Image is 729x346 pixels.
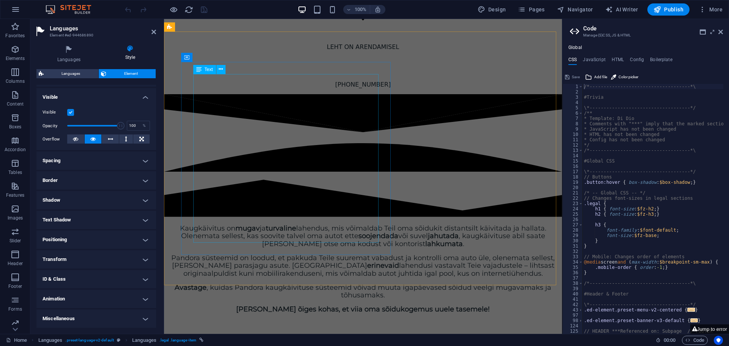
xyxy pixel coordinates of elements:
button: Languages [36,69,98,78]
div: 97 [563,313,583,318]
div: 1 [563,84,583,89]
div: 41 [563,297,583,302]
span: More [699,6,723,13]
div: % [139,121,150,130]
div: 10 [563,132,583,137]
p: Accordion [5,147,26,153]
h3: Manage (S)CSS, JS & HTML [583,32,708,39]
div: 27 [563,222,583,228]
p: Boxes [9,124,22,130]
div: 42 [563,302,583,307]
span: ... [690,318,698,322]
h6: Session time [656,336,676,345]
div: Design (Ctrl+Alt+Y) [475,3,509,16]
div: 21 [563,190,583,196]
label: Visible [43,108,67,117]
h4: CSS [568,57,577,65]
button: Usercentrics [714,336,723,345]
span: Color picker [619,73,638,82]
h3: Element #ed-944686890 [50,32,141,39]
div: 2 [563,89,583,95]
div: 14 [563,153,583,158]
p: Images [8,215,23,221]
h4: Config [630,57,644,65]
i: This element is linked [199,338,204,342]
span: Publish [653,6,683,13]
button: reload [184,5,193,14]
nav: breadcrumb [38,336,204,345]
div: 7 [563,116,583,121]
div: 30 [563,238,583,243]
label: Overflow [43,135,67,144]
div: 31 [563,243,583,249]
div: 34 [563,259,583,265]
i: This element is a customizable preset [117,338,120,342]
div: 4 [563,100,583,105]
label: Opacity [43,124,67,128]
h4: Spacing [36,152,156,170]
a: Click to cancel selection. Double-click to open Pages [6,336,27,345]
h2: Code [583,25,723,32]
button: Click here to leave preview mode and continue editing [169,5,178,14]
div: 98 [563,318,583,323]
div: 3 [563,95,583,100]
span: AI Writer [605,6,638,13]
div: 38 [563,281,583,286]
span: Pages [518,6,544,13]
div: 40 [563,291,583,297]
p: Header [8,261,23,267]
p: Columns [6,78,25,84]
div: 23 [563,201,583,206]
button: Publish [647,3,690,16]
i: On resize automatically adjust zoom level to fit chosen device. [374,6,381,13]
span: Design [478,6,506,13]
h4: Boilerplate [650,57,672,65]
div: 26 [563,217,583,222]
span: Navigator [557,6,593,13]
h4: Miscellaneous [36,310,156,328]
div: 19 [563,180,583,185]
div: 12 [563,142,583,148]
div: 124 [563,323,583,329]
span: Click to select. Double-click to edit [38,336,63,345]
div: 32 [563,249,583,254]
div: 5 [563,105,583,111]
div: 125 [563,329,583,334]
h4: Text Shadow [36,211,156,229]
span: 00 00 [664,336,675,345]
h4: Border [36,171,156,190]
h4: Languages [36,45,104,63]
h4: HTML [612,57,624,65]
span: Languages [132,336,156,345]
h4: Positioning [36,231,156,249]
div: 43 [563,307,583,313]
div: 37 [563,275,583,281]
button: Design [475,3,509,16]
div: 35 [563,265,583,270]
p: Elements [6,55,25,62]
p: Footer [8,283,22,289]
i: Reload page [185,5,193,14]
p: Slider [9,238,21,244]
h4: Shadow [36,191,156,209]
button: Navigator [554,3,596,16]
span: Element [109,69,154,78]
div: 11 [563,137,583,142]
div: 36 [563,270,583,275]
h4: Visible [36,88,156,102]
span: ... [688,308,695,312]
div: 20 [563,185,583,190]
span: : [669,337,670,343]
div: 16 [563,164,583,169]
p: Tables [8,169,22,175]
div: 39 [563,286,583,291]
div: 24 [563,206,583,212]
div: 8 [563,121,583,126]
h4: Global [568,45,582,51]
div: 13 [563,148,583,153]
img: Editor Logo [44,5,101,14]
div: 9 [563,126,583,132]
button: More [696,3,726,16]
span: Add file [594,73,607,82]
span: . preset-language-v2-default [65,336,114,345]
